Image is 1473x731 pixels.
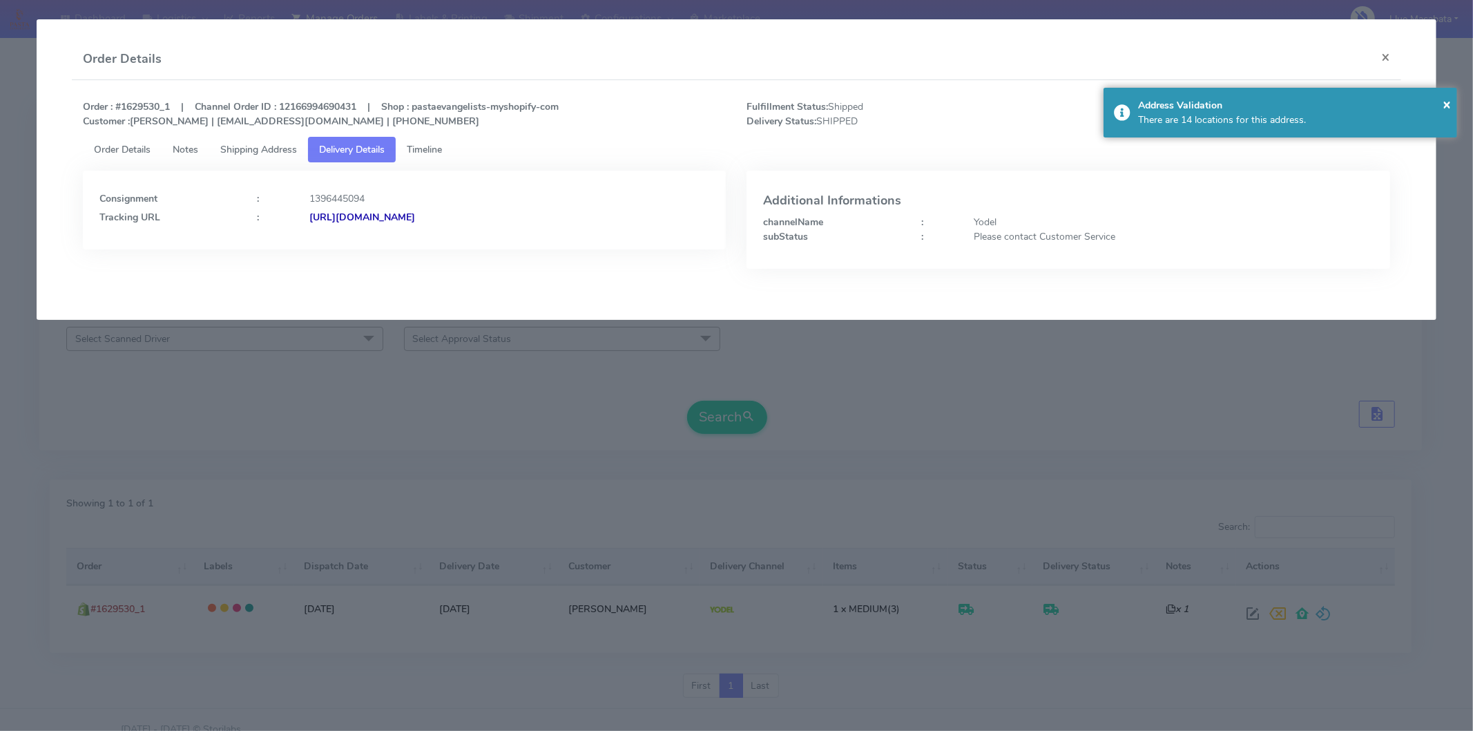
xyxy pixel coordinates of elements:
[99,192,157,205] strong: Consignment
[763,230,808,243] strong: subStatus
[407,143,442,156] span: Timeline
[747,100,828,113] strong: Fulfillment Status:
[963,229,1384,244] div: Please contact Customer Service
[921,230,923,243] strong: :
[94,143,151,156] span: Order Details
[257,192,259,205] strong: :
[257,211,259,224] strong: :
[1443,95,1451,113] span: ×
[173,143,198,156] span: Notes
[921,216,923,229] strong: :
[747,115,816,128] strong: Delivery Status:
[319,143,385,156] span: Delivery Details
[1138,98,1447,113] div: Address Validation
[83,137,1390,162] ul: Tabs
[963,215,1384,229] div: Yodel
[763,216,823,229] strong: channelName
[83,50,162,68] h4: Order Details
[309,211,415,224] strong: [URL][DOMAIN_NAME]
[299,191,720,206] div: 1396445094
[736,99,1068,129] span: Shipped SHIPPED
[1370,39,1401,75] button: Close
[99,211,160,224] strong: Tracking URL
[1443,94,1451,115] button: Close
[220,143,297,156] span: Shipping Address
[1138,113,1447,127] div: There are 14 locations for this address.
[83,115,130,128] strong: Customer :
[763,194,1374,208] h4: Additional Informations
[83,100,559,128] strong: Order : #1629530_1 | Channel Order ID : 12166994690431 | Shop : pastaevangelists-myshopify-com [P...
